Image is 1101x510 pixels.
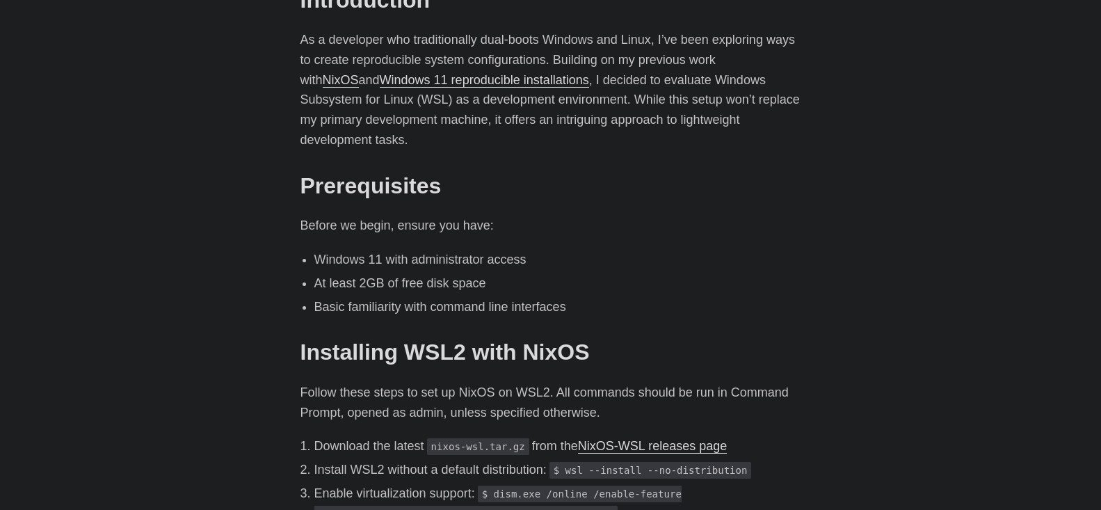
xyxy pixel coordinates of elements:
[300,339,801,365] h2: Installing WSL2 with NixOS
[578,439,727,453] a: NixOS-WSL releases page
[300,383,801,423] p: Follow these steps to set up NixOS on WSL2. All commands should be run in Command Prompt, opened ...
[314,273,801,294] li: At least 2GB of free disk space
[300,30,801,150] p: As a developer who traditionally dual-boots Windows and Linux, I’ve been exploring ways to create...
[323,73,359,87] a: NixOS
[549,462,752,479] code: $ wsl --install --no-distribution
[427,438,529,455] code: nixos-wsl.tar.gz
[314,250,801,270] li: Windows 11 with administrator access
[300,216,801,236] p: Before we begin, ensure you have:
[314,460,801,480] p: Install WSL2 without a default distribution:
[300,173,801,199] h2: Prerequisites
[314,297,801,317] li: Basic familiarity with command line interfaces
[314,436,801,456] p: Download the latest from the
[380,73,589,87] a: Windows 11 reproducible installations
